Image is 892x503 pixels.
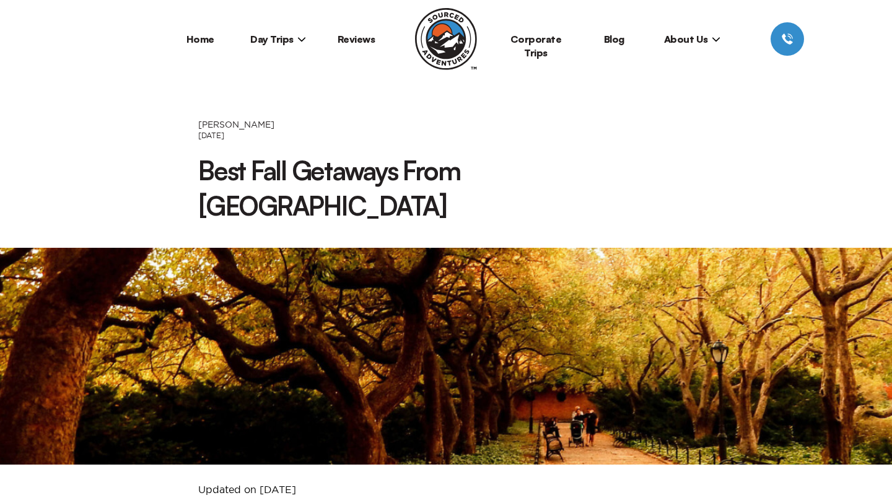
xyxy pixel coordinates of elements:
[510,33,562,59] a: Corporate Trips
[198,131,694,141] h3: [DATE]
[198,483,694,497] p: Updated on [DATE]
[186,33,214,45] a: Home
[604,33,624,45] a: Blog
[198,153,694,223] h1: Best Fall Getaways From [GEOGRAPHIC_DATA]
[664,33,720,45] span: About Us
[250,33,306,45] span: Day Trips
[415,8,477,70] img: Sourced Adventures company logo
[338,33,375,45] a: Reviews
[198,119,694,131] h2: [PERSON_NAME]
